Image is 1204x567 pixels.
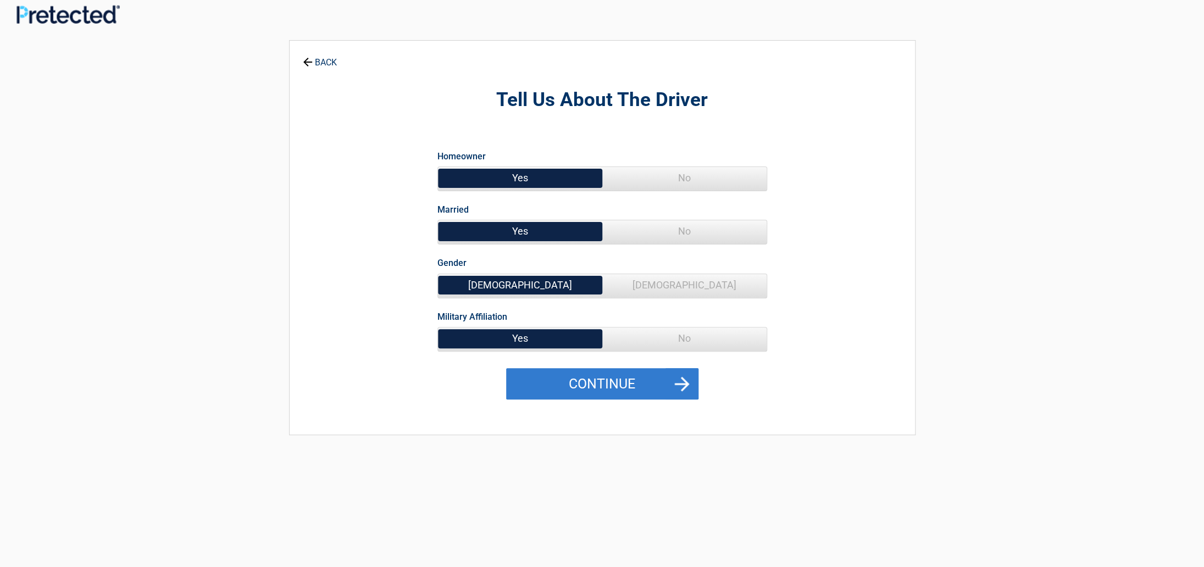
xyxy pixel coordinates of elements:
[602,327,767,349] span: No
[437,255,467,270] label: Gender
[438,167,602,189] span: Yes
[301,48,339,67] a: BACK
[602,220,767,242] span: No
[438,274,602,296] span: [DEMOGRAPHIC_DATA]
[602,167,767,189] span: No
[438,327,602,349] span: Yes
[16,5,120,24] img: Main Logo
[437,309,507,324] label: Military Affiliation
[437,202,469,217] label: Married
[602,274,767,296] span: [DEMOGRAPHIC_DATA]
[506,368,698,400] button: Continue
[437,149,486,164] label: Homeowner
[350,87,855,113] h2: Tell Us About The Driver
[438,220,602,242] span: Yes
